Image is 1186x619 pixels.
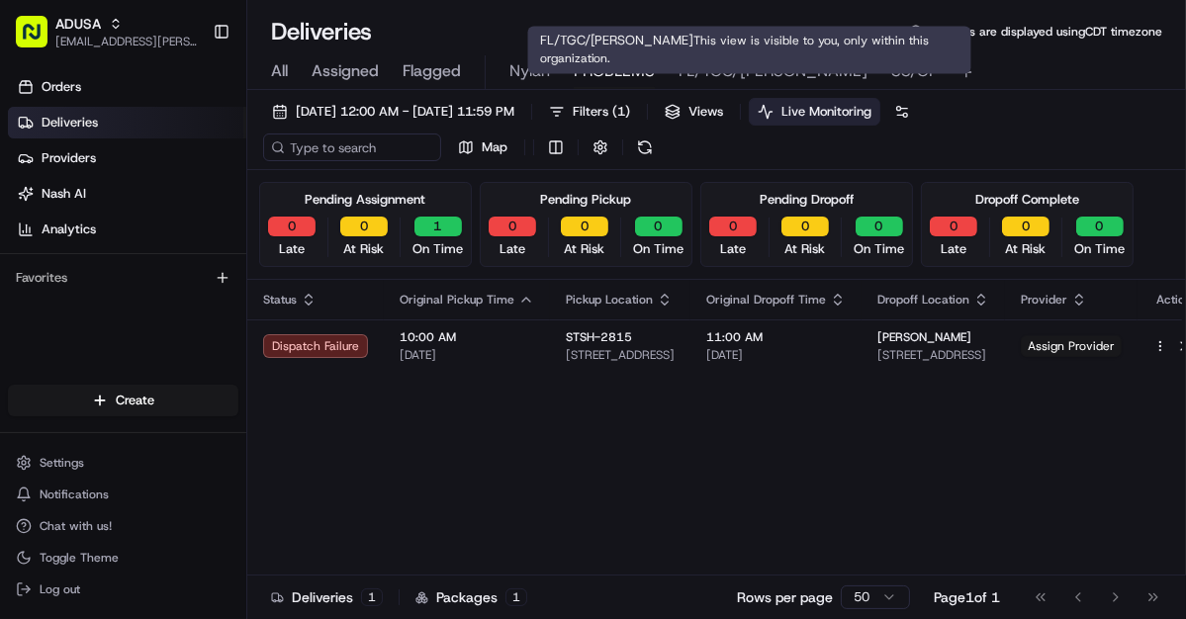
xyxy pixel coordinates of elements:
button: ADUSA[EMAIL_ADDRESS][PERSON_NAME][DOMAIN_NAME] [8,8,205,55]
span: At Risk [1006,240,1047,258]
span: 11:00 AM [706,329,846,345]
span: Create [116,392,154,409]
div: Start new chat [67,189,324,209]
span: [DATE] [706,347,846,363]
span: At Risk [344,240,385,258]
button: ADUSA [55,14,101,34]
button: Settings [8,449,238,477]
button: [DATE] 12:00 AM - [DATE] 11:59 PM [263,98,523,126]
span: Flagged [403,59,461,83]
button: Views [656,98,732,126]
div: FL/TGC/[PERSON_NAME] [528,26,971,73]
div: 📗 [20,289,36,305]
span: All times are displayed using CDT timezone [927,24,1162,40]
img: Nash [20,20,59,59]
span: Views [688,103,723,121]
div: Page 1 of 1 [934,587,1000,607]
span: API Documentation [187,287,318,307]
button: Log out [8,575,238,603]
a: 💻API Documentation [159,279,325,314]
input: Clear [51,128,326,148]
span: Chat with us! [40,518,112,534]
span: Late [941,240,966,258]
span: Providers [42,149,96,167]
span: [PERSON_NAME] [877,329,971,345]
span: Live Monitoring [781,103,871,121]
span: Analytics [42,221,96,238]
button: 0 [856,217,903,236]
span: ( 1 ) [612,103,630,121]
button: Notifications [8,481,238,508]
button: Live Monitoring [749,98,880,126]
span: [DATE] 12:00 AM - [DATE] 11:59 PM [296,103,514,121]
span: At Risk [565,240,605,258]
span: Knowledge Base [40,287,151,307]
span: At Risk [785,240,826,258]
button: Map [449,133,516,161]
span: Deliveries [42,114,98,132]
input: Type to search [263,133,441,161]
div: Packages [415,587,527,607]
button: Toggle Theme [8,544,238,572]
span: Map [482,138,507,156]
button: Start new chat [336,195,360,219]
p: Welcome 👋 [20,79,360,111]
div: Pending Dropoff0Late0At Risk0On Time [700,182,913,267]
span: [STREET_ADDRESS] [566,347,675,363]
a: Nash AI [8,178,246,210]
div: 1 [505,588,527,606]
div: Dropoff Complete0Late0At Risk0On Time [921,182,1134,267]
span: On Time [1074,240,1125,258]
button: 0 [709,217,757,236]
div: Pending Assignment [306,191,426,209]
button: Filters(1) [540,98,639,126]
span: Assign Provider [1021,335,1122,357]
span: Nyiah [509,59,550,83]
span: Nash AI [42,185,86,203]
span: Late [720,240,746,258]
span: [EMAIL_ADDRESS][PERSON_NAME][DOMAIN_NAME] [55,34,197,49]
div: 💻 [167,289,183,305]
div: 1 [361,588,383,606]
button: 0 [930,217,977,236]
span: [STREET_ADDRESS] [877,347,989,363]
p: Rows per page [737,587,833,607]
a: Analytics [8,214,246,245]
span: Dropoff Location [877,292,969,308]
a: Providers [8,142,246,174]
span: Provider [1021,292,1067,308]
span: [DATE] [400,347,534,363]
button: Refresh [631,133,659,161]
div: Deliveries [271,587,383,607]
button: 0 [268,217,316,236]
span: Orders [42,78,81,96]
div: We're available if you need us! [67,209,250,224]
div: Dropoff Complete [975,191,1079,209]
span: STSH-2815 [566,329,632,345]
span: Log out [40,581,80,597]
span: Status [263,292,297,308]
span: On Time [412,240,463,258]
button: 0 [340,217,388,236]
span: On Time [633,240,684,258]
span: Filters [573,103,630,121]
span: 10:00 AM [400,329,534,345]
span: Assigned [312,59,379,83]
span: Original Pickup Time [400,292,514,308]
span: Original Dropoff Time [706,292,826,308]
a: 📗Knowledge Base [12,279,159,314]
span: This view is visible to you, only within this organization. [540,33,930,66]
div: Pending Pickup [541,191,632,209]
span: All [271,59,288,83]
button: 0 [1076,217,1124,236]
span: Late [500,240,525,258]
button: 0 [489,217,536,236]
span: Late [279,240,305,258]
a: Powered byPylon [139,334,239,350]
span: Pickup Location [566,292,653,308]
span: Toggle Theme [40,550,119,566]
img: 1736555255976-a54dd68f-1ca7-489b-9aae-adbdc363a1c4 [20,189,55,224]
button: Chat with us! [8,512,238,540]
button: 0 [561,217,608,236]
